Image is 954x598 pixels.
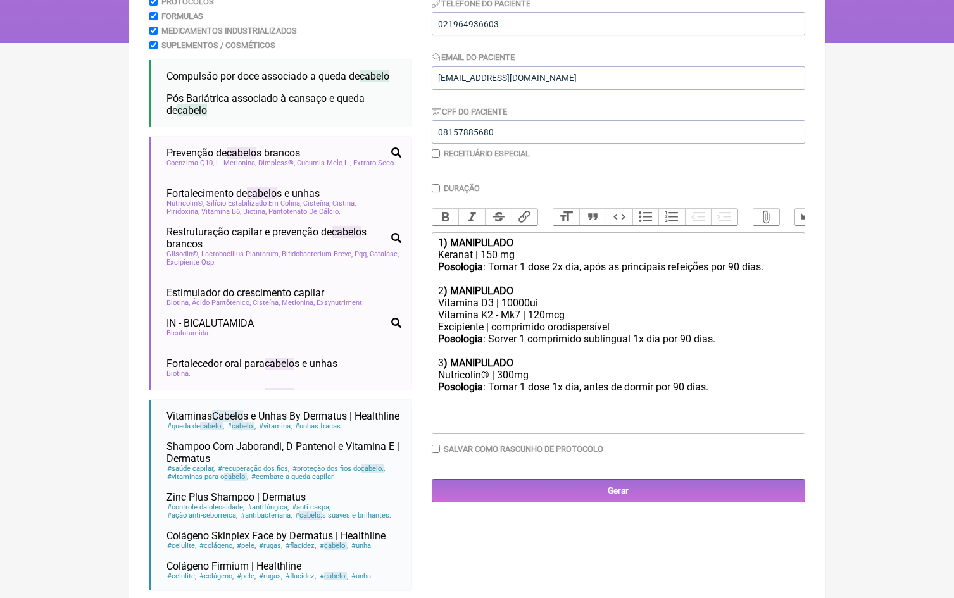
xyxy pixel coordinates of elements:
[166,370,191,378] span: Biotina
[177,104,207,116] span: cabelo
[282,299,315,307] span: Metionina
[166,92,365,116] span: Pós Bariátrica associado à cansaço e queda de
[299,511,322,520] span: cabelo
[200,422,223,430] span: cabelo
[166,199,301,208] span: Nutricolin®, Silício Estabilizado Em Colina
[438,381,483,393] strong: Posologia
[332,199,356,208] span: Cistina
[438,357,798,369] div: 3
[458,209,485,225] button: Italic
[438,249,798,261] div: Keranat | 150 mg
[444,285,513,297] strong: ) MANIPULADO
[166,464,215,473] span: saúde capilar
[166,226,386,250] span: Restruturação capilar e prevenção de s brancos
[166,250,199,258] span: Glisodin®
[265,358,294,370] span: cabelo
[161,11,203,21] label: Formulas
[166,530,386,542] span: Colágeno Skinplex Face by Dermatus | Healthline
[166,358,337,370] span: Fortalecedor oral para s e unhas
[192,299,251,307] span: Ácido Pantôtenico
[216,159,256,167] span: L- Metionina
[227,147,256,159] span: cabelo
[166,388,337,400] span: Fortalecedor oral para s e unhas
[438,285,798,297] div: 2
[166,208,241,216] span: Piridoxina, Vitamina B6
[282,250,353,258] span: Bifidobacterium Breve
[166,147,300,159] span: Prevenção de s brancos
[355,250,368,258] span: Pqq
[199,572,234,580] span: colágeno
[438,321,798,333] div: Excipiente | comprimido orodispersível
[166,317,254,329] span: IN - BICALUTAMIDA
[438,261,483,273] strong: Posologia
[166,159,214,167] span: Coenzima Q10
[438,237,513,249] strong: 1) MANIPULADO
[438,297,798,321] div: Vitamina D3 | 10000ui Vitamina K2 - Mk7 | 120mcg
[166,258,216,266] span: Excipiente Qsp
[444,357,513,369] strong: ) MANIPULADO
[753,209,780,225] button: Attach Files
[432,209,459,225] button: Bold
[251,473,336,481] span: combate a queda capilar
[361,464,384,473] span: cabelo
[606,209,632,225] button: Code
[240,511,292,520] span: antibacteriana
[432,479,805,502] input: Gerar
[243,208,267,216] span: Biotina
[438,261,798,285] div: : Tomar 1 dose 2x dia, após as principais refeições por 90 dias.
[370,250,399,258] span: Catalase
[438,333,483,345] strong: Posologia
[324,542,347,550] span: cabelo
[217,464,290,473] span: recuperação dos fios
[258,422,292,430] span: vitamina
[351,572,373,580] span: unha
[360,70,389,82] span: cabelo
[166,473,249,481] span: vitaminas para o
[166,410,399,422] span: Vitaminas s e Unhas By Dermatus | Healthline
[438,369,798,381] div: Nutricolin® | 300mg
[485,209,512,225] button: Strikethrough
[258,572,283,580] span: rugas
[201,250,280,258] span: Lactobacillus Plantarum
[579,209,606,225] button: Quote
[258,542,283,550] span: rugas
[438,381,798,429] div: : Tomar 1 dose 1x dia, antes de dormir por 90 dias.
[166,187,320,199] span: Fortalecimento de s e unhas
[236,572,256,580] span: pele
[166,560,301,572] span: Colágeno Firmium | Healthline
[166,491,306,503] span: Zinc Plus Shampoo | Dermatus
[444,184,480,193] label: Duração
[166,287,324,299] span: Estimulador do crescimento capilar
[685,209,712,225] button: Decrease Level
[166,70,389,82] span: Compulsão por doce associado a queda de
[166,299,190,307] span: Biotina
[166,329,210,337] span: Bicalutamida
[258,159,396,167] span: Dimpless®, Cucumis Melo L., Extrato Seco
[232,422,254,430] span: cabelo
[444,444,603,454] label: Salvar como rascunho de Protocolo
[247,187,277,199] span: cabelo
[161,40,275,50] label: Suplementos / Cosméticos
[553,209,580,225] button: Heading
[351,542,373,550] span: unha
[291,503,331,511] span: anti caspa
[166,572,197,580] span: celulite
[265,388,294,400] span: cabelo
[224,473,247,481] span: cabelo
[658,209,685,225] button: Numbers
[317,299,364,307] span: Exsynutriment
[268,208,341,216] span: Pantotenato De Cálcio
[212,410,243,422] span: Cabelo
[432,107,508,116] label: CPF do Paciente
[432,53,515,62] label: Email do Paciente
[166,440,399,464] span: Shampoo Com Jaborandi, D Pantenol e Vitamina E | Dermatus
[632,209,659,225] button: Bullets
[512,209,538,225] button: Link
[795,209,822,225] button: Undo
[444,149,530,158] label: Receituário Especial
[199,542,234,550] span: colágeno
[332,226,361,238] span: cabelo
[161,26,297,35] label: Medicamentos Industrializados
[438,333,798,345] div: : Sorver 1 comprimido sublingual 1x dia por 90 dias.
[285,572,317,580] span: flacidez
